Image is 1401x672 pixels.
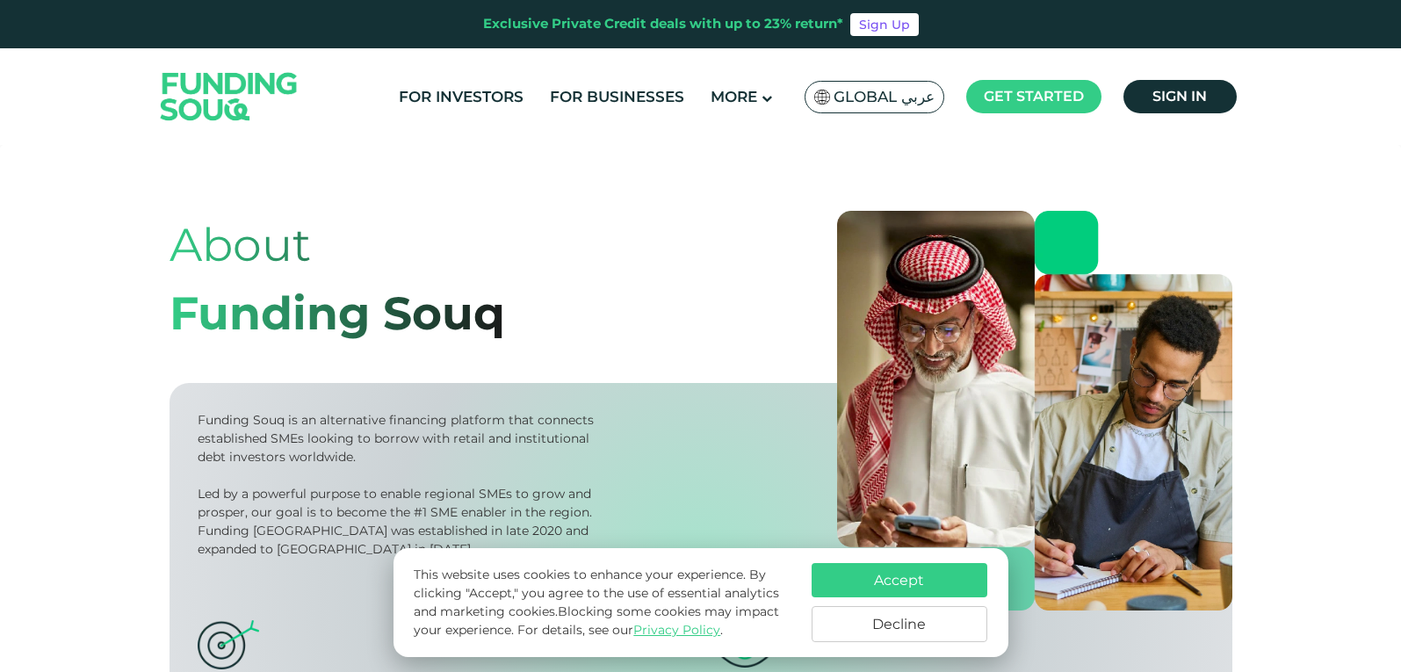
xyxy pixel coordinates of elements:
span: Blocking some cookies may impact your experience. [414,603,779,638]
a: For Businesses [545,83,689,112]
div: Funding Souq [170,279,505,348]
span: Global عربي [834,87,935,107]
a: Sign Up [850,13,919,36]
img: about-us-banner [837,211,1232,611]
span: More [711,88,757,105]
span: Sign in [1152,88,1207,105]
span: Get started [984,88,1084,105]
a: Privacy Policy [633,622,720,638]
div: Exclusive Private Credit deals with up to 23% return* [483,14,843,34]
div: Funding Souq is an alternative financing platform that connects established SMEs looking to borro... [198,411,600,466]
img: SA Flag [814,90,830,105]
a: Sign in [1123,80,1237,113]
button: Accept [812,563,987,597]
span: For details, see our . [517,622,723,638]
p: This website uses cookies to enhance your experience. By clicking "Accept," you agree to the use ... [414,566,793,639]
a: For Investors [394,83,528,112]
div: About [170,211,505,279]
button: Decline [812,606,987,642]
div: Led by a powerful purpose to enable regional SMEs to grow and prosper, our goal is to become the ... [198,485,600,559]
img: Logo [143,52,315,141]
img: mission [198,620,259,669]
